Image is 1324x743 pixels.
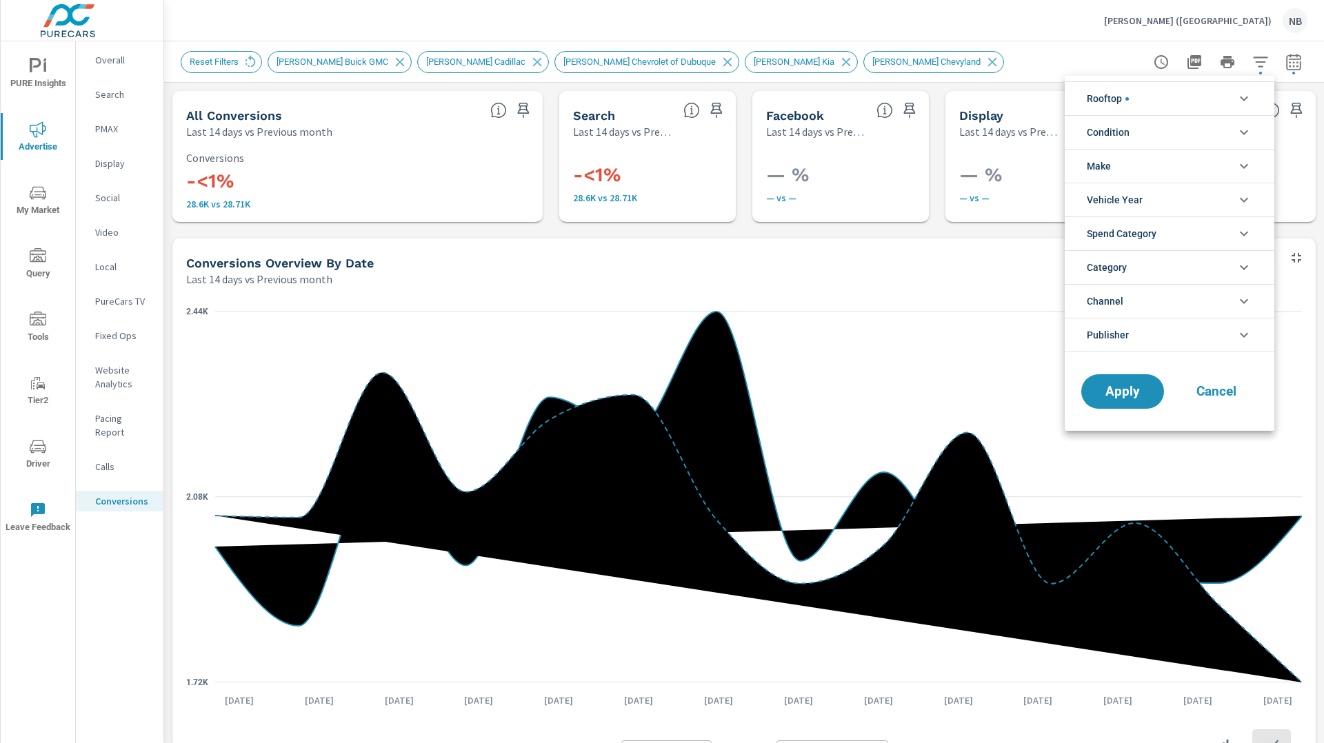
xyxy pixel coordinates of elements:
[1087,285,1123,318] span: Channel
[1087,116,1130,149] span: Condition
[1087,82,1129,115] span: Rooftop
[1065,76,1274,358] ul: filter options
[1081,374,1164,409] button: Apply
[1189,385,1244,398] span: Cancel
[1095,385,1150,398] span: Apply
[1175,374,1258,409] button: Cancel
[1087,251,1127,284] span: Category
[1087,318,1129,352] span: Publisher
[1087,183,1143,216] span: Vehicle Year
[1087,150,1111,183] span: Make
[1087,217,1156,250] span: Spend Category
